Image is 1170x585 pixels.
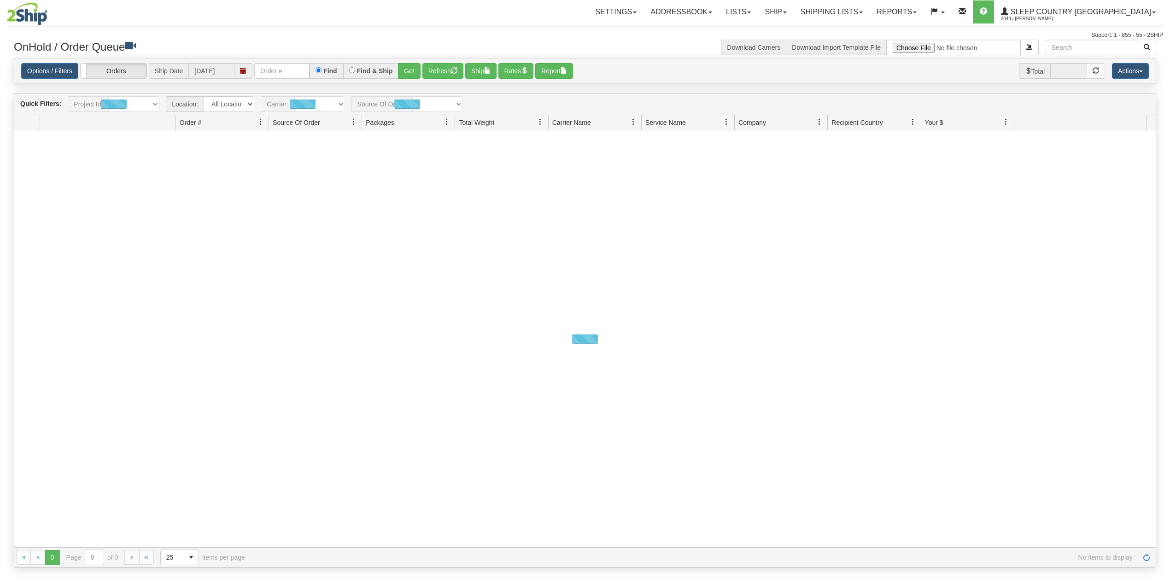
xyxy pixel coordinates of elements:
span: select [184,550,199,565]
a: Sleep Country [GEOGRAPHIC_DATA] 2044 / [PERSON_NAME] [994,0,1163,23]
button: Rates [498,63,534,79]
a: Addressbook [643,0,719,23]
a: Service Name filter column settings [719,114,734,130]
input: Search [1046,40,1138,55]
a: Order # filter column settings [253,114,269,130]
span: Source Of Order [273,118,320,127]
img: logo2044.jpg [7,2,47,25]
button: Search [1138,40,1156,55]
a: Recipient Country filter column settings [905,114,921,130]
a: Company filter column settings [812,114,827,130]
iframe: chat widget [1149,246,1169,339]
div: Support: 1 - 855 - 55 - 2SHIP [7,31,1163,39]
button: Report [535,63,573,79]
label: Find [323,68,337,74]
a: Ship [758,0,793,23]
a: Reports [870,0,924,23]
a: Total Weight filter column settings [532,114,548,130]
a: Shipping lists [794,0,870,23]
span: Carrier Name [552,118,591,127]
button: Refresh [422,63,463,79]
span: No items to display [258,554,1133,561]
a: Refresh [1139,550,1154,565]
a: Packages filter column settings [439,114,455,130]
span: Order # [180,118,201,127]
input: Import [887,40,1021,55]
label: Find & Ship [357,68,393,74]
span: Total [1019,63,1051,79]
button: Actions [1112,63,1149,79]
a: Download Import Template File [792,44,881,51]
span: Page sizes drop down [160,550,199,565]
span: Recipient Country [831,118,883,127]
span: Your $ [925,118,943,127]
input: Order # [254,63,310,79]
label: Orders [81,64,146,79]
span: Page of 0 [66,550,118,565]
a: Options / Filters [21,63,78,79]
span: Ship Date [149,63,188,79]
button: Ship [465,63,497,79]
div: grid toolbar [14,94,1156,115]
span: Packages [366,118,394,127]
span: Page 0 [45,550,59,565]
a: Source Of Order filter column settings [346,114,362,130]
span: 2044 / [PERSON_NAME] [1001,14,1070,23]
span: Sleep Country [GEOGRAPHIC_DATA] [1008,8,1151,16]
a: Carrier Name filter column settings [626,114,641,130]
span: Total Weight [459,118,494,127]
a: Download Carriers [727,44,780,51]
button: Go! [398,63,421,79]
span: Service Name [645,118,686,127]
a: Settings [588,0,643,23]
span: 25 [166,553,178,562]
span: Location: [166,96,204,112]
h3: OnHold / Order Queue [14,40,578,53]
a: Your $ filter column settings [998,114,1014,130]
span: items per page [160,550,245,565]
a: Lists [719,0,758,23]
span: Company [738,118,766,127]
label: Quick Filters: [20,99,61,108]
